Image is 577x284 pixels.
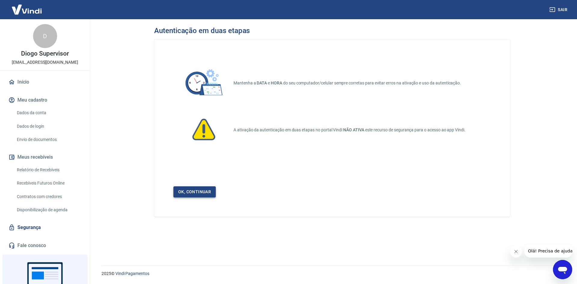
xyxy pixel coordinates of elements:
[7,221,83,234] a: Segurança
[234,80,491,86] p: Mantenha a e do seu computador/celular sempre corretas para evitar erros na ativação e uso da aut...
[234,127,491,133] p: A ativação da autenticação em duas etapas no portal Vindi este recurso de segurança para o acesso...
[115,271,149,276] a: Vindi Pagamentos
[14,177,83,189] a: Recebíveis Futuros Online
[14,107,83,119] a: Dados da conta
[271,81,282,85] span: HORA
[7,151,83,164] button: Meus recebíveis
[14,120,83,133] a: Dados de login
[14,164,83,176] a: Relatório de Recebíveis
[7,75,83,89] a: Início
[4,4,50,9] span: Olá! Precisa de ajuda?
[553,260,572,279] iframe: Botão para abrir a janela de mensagens
[510,246,522,258] iframe: Fechar mensagem
[21,50,69,57] p: Diogo Supervisor
[7,239,83,252] a: Fale conosco
[179,59,227,107] img: Mantenha a DATA e HORA do seu computador/celular sempre corretas para evitar erros na ativação e ...
[173,186,216,197] a: Ok, continuar
[12,59,78,66] p: [EMAIL_ADDRESS][DOMAIN_NAME]
[343,127,365,132] span: NÃO ATIVA
[185,112,221,148] img: A ativação da autenticação em duas etapas no portal Vindi NÃO ATIVA este recurso de segurança par...
[14,191,83,203] a: Contratos com credores
[524,244,572,258] iframe: Mensagem da empresa
[7,93,83,107] button: Meu cadastro
[14,133,83,146] a: Envio de documentos
[548,4,570,15] button: Sair
[33,24,57,48] div: D
[7,0,46,19] img: Vindi
[14,204,83,216] a: Disponibilização de agenda
[102,270,563,277] p: 2025 ©
[257,81,267,85] span: DATA
[154,26,250,35] h3: Autenticação em duas etapas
